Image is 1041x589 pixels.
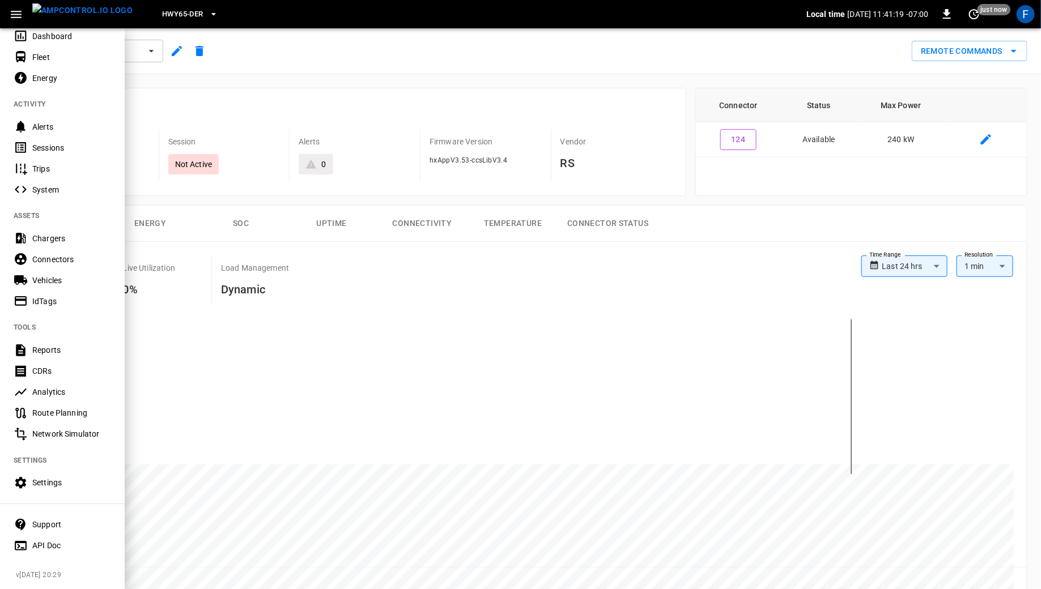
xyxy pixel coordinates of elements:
div: Fleet [32,52,111,63]
div: Trips [32,163,111,174]
span: v [DATE] 20:29 [16,570,116,581]
div: Settings [32,477,111,488]
div: Vehicles [32,275,111,286]
div: IdTags [32,296,111,307]
div: Route Planning [32,407,111,419]
p: [DATE] 11:41:19 -07:00 [848,8,929,20]
div: System [32,184,111,195]
img: ampcontrol.io logo [32,3,133,18]
div: Chargers [32,233,111,244]
span: just now [978,4,1011,15]
div: Reports [32,344,111,356]
div: Sessions [32,142,111,153]
div: Network Simulator [32,428,111,439]
span: HWY65-DER [162,8,203,21]
div: Alerts [32,121,111,133]
div: Support [32,519,111,530]
div: Energy [32,72,111,84]
p: Local time [806,8,845,20]
div: Analytics [32,386,111,398]
div: CDRs [32,365,111,377]
div: Connectors [32,254,111,265]
div: profile-icon [1017,5,1035,23]
div: Dashboard [32,31,111,42]
div: API Doc [32,540,111,551]
button: set refresh interval [965,5,983,23]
